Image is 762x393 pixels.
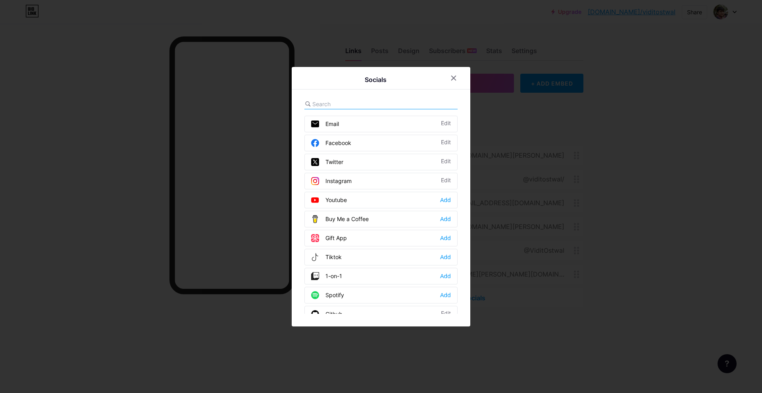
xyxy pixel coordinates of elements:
[311,215,369,223] div: Buy Me a Coffee
[311,310,343,318] div: Github
[365,75,387,84] div: Socials
[311,272,342,280] div: 1-on-1
[441,120,451,128] div: Edit
[441,177,451,185] div: Edit
[441,158,451,166] div: Edit
[440,272,451,280] div: Add
[440,253,451,261] div: Add
[441,310,451,318] div: Edit
[311,120,339,128] div: Email
[311,196,347,204] div: Youtube
[311,291,344,299] div: Spotify
[440,234,451,242] div: Add
[311,253,342,261] div: Tiktok
[311,177,352,185] div: Instagram
[311,139,351,147] div: Facebook
[441,139,451,147] div: Edit
[311,234,347,242] div: Gift App
[312,100,400,108] input: Search
[440,291,451,299] div: Add
[440,215,451,223] div: Add
[440,196,451,204] div: Add
[311,158,343,166] div: Twitter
